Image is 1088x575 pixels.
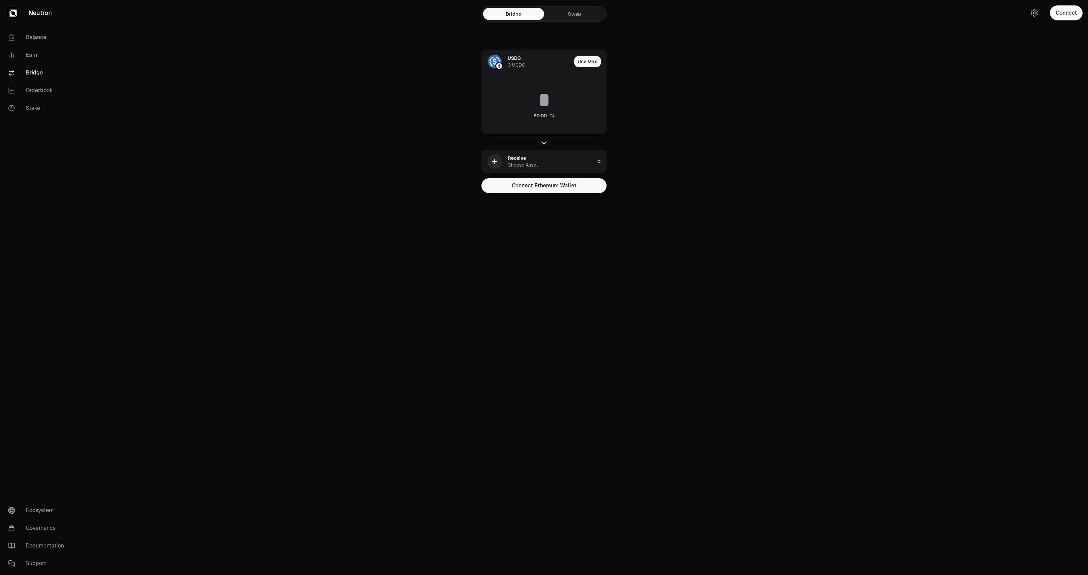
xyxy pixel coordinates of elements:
button: $0.00 [533,112,555,119]
a: Swap [544,8,605,20]
button: ReceiveChoose Asset0 [482,150,606,173]
a: Ecosystem [3,502,73,519]
a: Bridge [3,64,73,82]
a: Earn [3,46,73,64]
div: Choose Asset [508,162,538,168]
div: $0.00 [533,112,547,119]
div: 0 [597,150,606,173]
img: USDC Logo [488,55,502,68]
div: USDC LogoEthereum LogoUSDC0 USDC [482,50,572,73]
img: Ethereum Logo [496,63,502,69]
div: USDC [508,55,521,62]
a: Documentation [3,537,73,555]
a: Balance [3,29,73,46]
div: 0 USDC [508,62,525,68]
div: Receive [508,155,526,162]
button: Use Max [574,56,601,67]
div: ReceiveChoose Asset [482,150,595,173]
a: Stake [3,99,73,117]
button: Connect Ethereum Wallet [481,178,607,193]
a: Bridge [483,8,544,20]
a: Support [3,555,73,572]
a: Orderbook [3,82,73,99]
button: Connect [1050,5,1083,20]
a: Governance [3,519,73,537]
